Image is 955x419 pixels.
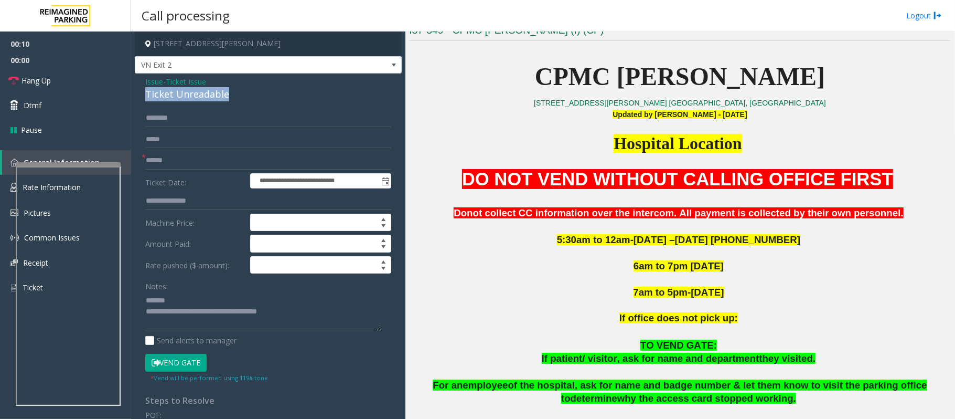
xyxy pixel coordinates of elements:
[10,234,19,242] img: 'icon'
[145,76,163,87] span: Issue
[145,87,391,101] div: Ticket Unreadable
[376,235,391,244] span: Increase value
[508,380,535,391] span: of the
[759,353,815,364] span: they visited.
[571,393,582,404] span: de
[625,393,796,404] span: hy the access card stopped working.
[619,312,738,323] span: If office does not pick up:
[135,57,348,74] span: VN Exit 2
[2,150,131,175] a: General Information
[145,335,237,346] label: Send alerts to manager
[433,380,463,391] span: For an
[613,110,747,119] span: Updated by [PERSON_NAME] - [DATE]
[22,75,51,86] span: Hang Up
[535,62,825,90] span: CPMC [PERSON_NAME]
[10,259,18,266] img: 'icon'
[136,3,235,28] h3: Call processing
[906,10,942,21] a: Logout
[135,32,402,56] h4: [STREET_ADDRESS][PERSON_NAME]
[163,77,206,87] span: -
[21,124,42,135] span: Pause
[376,244,391,252] span: Decrease value
[614,134,742,153] span: Hospital Location
[454,207,903,218] b: Donot collect CC information over the intercom. All payment is collected by their own personnel.
[634,287,724,298] span: 7am to 5pm-[DATE]
[542,353,759,364] span: If patient/ visitor, ask for name and department
[10,159,18,166] img: 'icon'
[143,256,248,274] label: Rate pushed ($ amount):
[143,214,248,232] label: Machine Price:
[10,209,18,216] img: 'icon'
[376,223,391,231] span: Decrease value
[151,374,268,382] small: Vend will be performed using 119# tone
[409,24,951,41] h3: I37-349 - CPMC [PERSON_NAME] (I) (CP)
[145,277,168,292] label: Notes:
[582,393,617,404] span: termine
[24,158,100,167] span: General Information
[640,340,717,351] span: TO VEND GATE:
[557,234,800,245] span: 5:30am to 12am-[DATE] –[DATE] [PHONE_NUMBER]
[24,100,41,111] span: Dtmf
[379,174,391,188] span: Toggle popup
[463,380,508,391] span: employee
[376,265,391,274] span: Decrease value
[166,76,206,87] span: Ticket Issue
[538,380,927,404] span: hospital, ask for name and badge number & let them know to visit the parking office to
[534,99,826,107] a: [STREET_ADDRESS][PERSON_NAME] [GEOGRAPHIC_DATA], [GEOGRAPHIC_DATA]
[376,257,391,265] span: Increase value
[933,10,942,21] img: logout
[145,396,391,406] h4: Steps to Resolve
[145,354,207,372] button: Vend Gate
[10,283,17,292] img: 'icon'
[634,260,724,271] span: 6am to 7pm [DATE]
[376,214,391,223] span: Increase value
[617,393,625,404] span: w
[462,169,893,189] span: DO NOT VEND WITHOUT CALLING OFFICE FIRST
[10,183,17,192] img: 'icon'
[143,173,248,189] label: Ticket Date:
[143,235,248,253] label: Amount Paid:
